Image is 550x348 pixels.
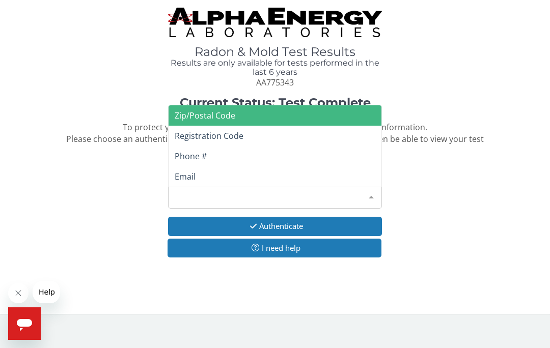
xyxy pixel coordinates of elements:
span: Zip/Postal Code [175,110,235,121]
iframe: Message from company [33,281,60,303]
span: AA775343 [256,77,294,88]
span: Registration Code [175,130,243,141]
span: To protect your confidential test results, we need to confirm some information. Please choose an ... [66,122,484,156]
h1: Radon & Mold Test Results [168,45,382,59]
iframe: Button to launch messaging window [8,307,41,340]
img: TightCrop.jpg [168,8,382,37]
strong: Current Status: Test Complete [180,95,371,110]
button: Authenticate [168,217,382,236]
span: Email [175,171,196,182]
iframe: Close message [8,283,29,303]
span: Phone # [175,151,207,162]
button: I need help [168,239,381,257]
h4: Results are only available for tests performed in the last 6 years [168,59,382,76]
